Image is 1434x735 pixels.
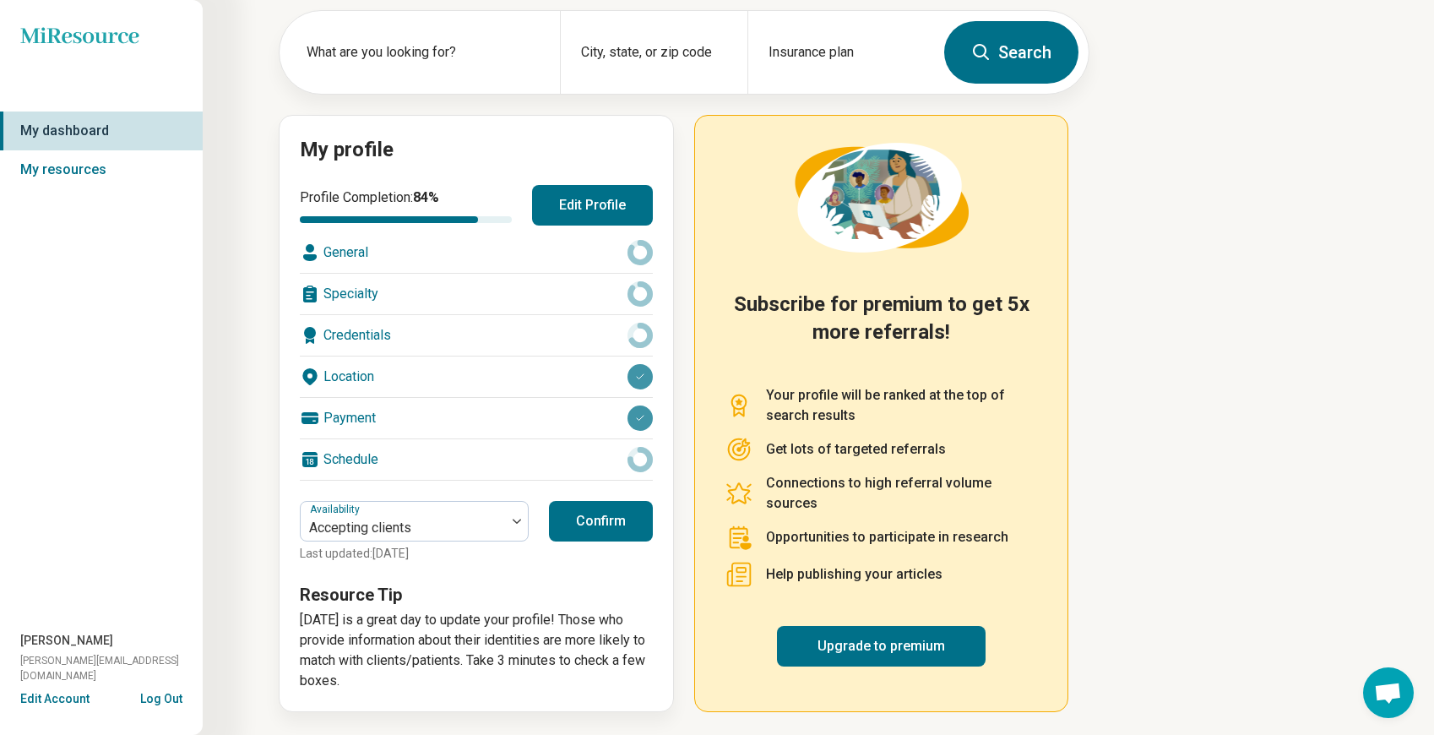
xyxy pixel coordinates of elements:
[20,632,113,650] span: [PERSON_NAME]
[20,653,203,683] span: [PERSON_NAME][EMAIL_ADDRESS][DOMAIN_NAME]
[532,185,653,226] button: Edit Profile
[140,690,182,704] button: Log Out
[300,357,653,397] div: Location
[310,504,363,515] label: Availability
[777,626,986,667] a: Upgrade to premium
[766,473,1037,514] p: Connections to high referral volume sources
[413,189,439,205] span: 84 %
[300,545,529,563] p: Last updated: [DATE]
[944,21,1078,84] button: Search
[300,315,653,356] div: Credentials
[549,501,653,542] button: Confirm
[766,439,946,460] p: Get lots of targeted referrals
[300,610,653,691] p: [DATE] is a great day to update your profile! Those who provide information about their identitie...
[766,385,1037,426] p: Your profile will be ranked at the top of search results
[300,583,653,607] h3: Resource Tip
[1363,667,1414,718] div: Open chat
[300,439,653,480] div: Schedule
[300,136,653,165] h2: My profile
[766,564,942,585] p: Help publishing your articles
[307,42,540,63] label: What are you looking for?
[300,398,653,438] div: Payment
[300,274,653,314] div: Specialty
[725,291,1037,365] h2: Subscribe for premium to get 5x more referrals!
[300,188,512,223] div: Profile Completion:
[20,690,90,708] button: Edit Account
[300,232,653,273] div: General
[766,527,1008,547] p: Opportunities to participate in research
